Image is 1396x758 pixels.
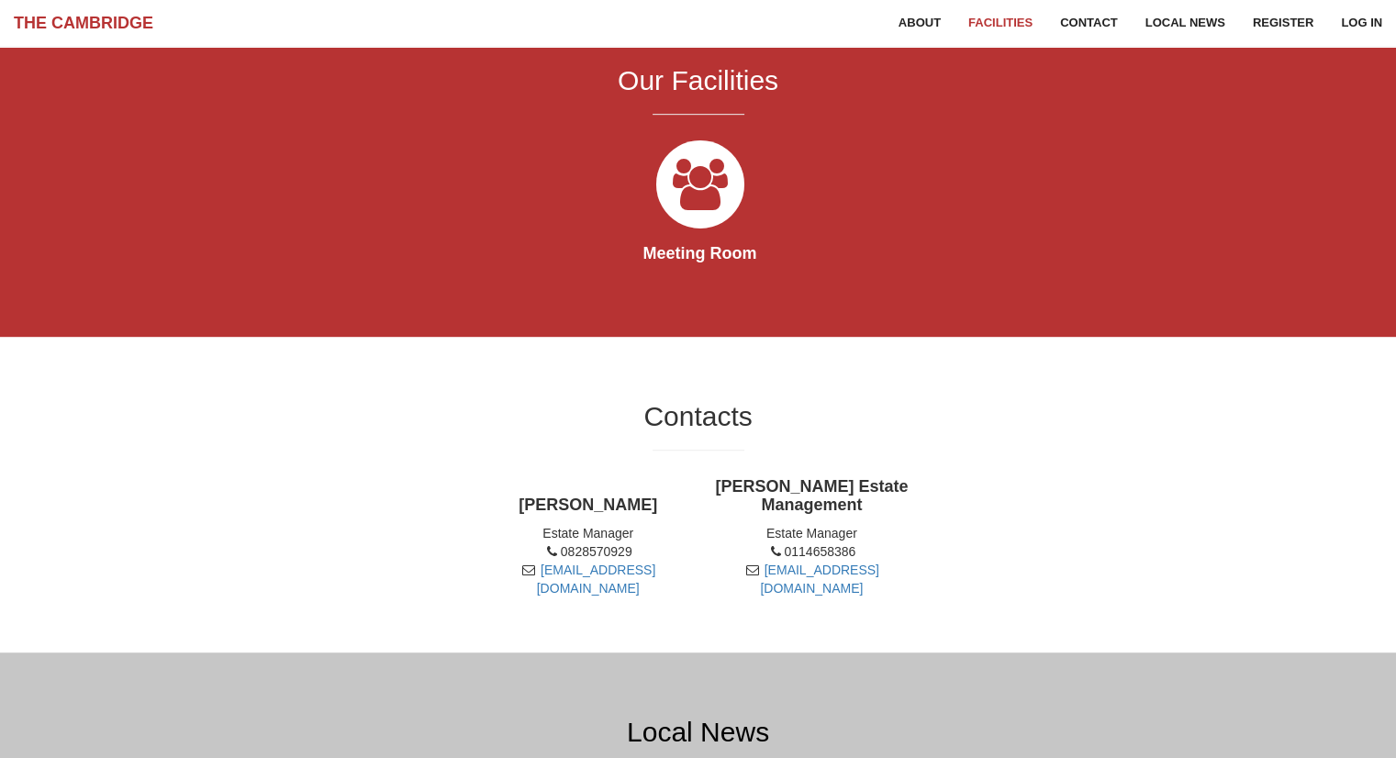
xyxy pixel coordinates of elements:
[760,563,879,596] a: [EMAIL_ADDRESS][DOMAIN_NAME]
[490,542,687,561] li: 0828570929
[537,563,656,596] a: [EMAIL_ADDRESS][DOMAIN_NAME]
[264,65,1132,95] h2: Our Facilities
[713,542,910,561] li: 0114658386
[715,477,908,514] strong: [PERSON_NAME] Estate Management
[490,524,687,542] li: Estate Manager
[264,401,1132,431] h2: Contacts
[519,496,657,514] strong: [PERSON_NAME]
[643,244,757,262] strong: Meeting Room
[713,524,910,542] li: Estate Manager
[264,717,1132,747] h2: Local News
